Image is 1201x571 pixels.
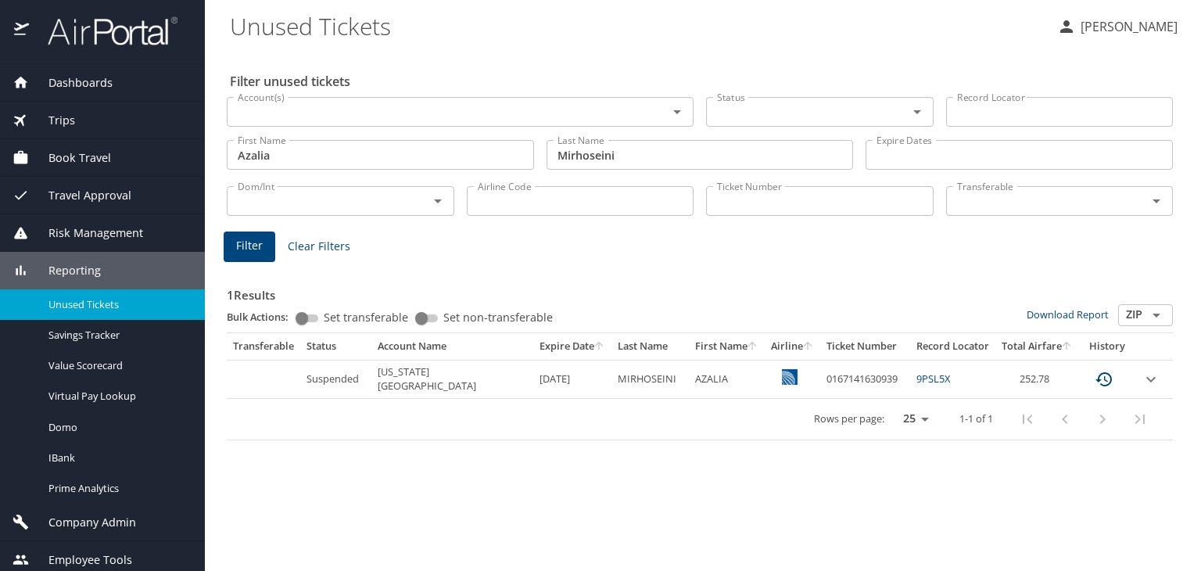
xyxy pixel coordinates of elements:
[803,342,814,352] button: sort
[300,360,371,398] td: Suspended
[371,360,533,398] td: [US_STATE][GEOGRAPHIC_DATA]
[814,414,884,424] p: Rows per page:
[324,312,408,323] span: Set transferable
[29,74,113,92] span: Dashboards
[995,333,1079,360] th: Total Airfare
[765,333,820,360] th: Airline
[300,333,371,360] th: Status
[689,333,765,360] th: First Name
[29,262,101,279] span: Reporting
[233,339,294,354] div: Transferable
[820,333,910,360] th: Ticket Number
[1051,13,1184,41] button: [PERSON_NAME]
[227,333,1173,440] table: custom pagination table
[533,360,611,398] td: [DATE]
[782,369,798,385] img: United Airlines
[820,360,910,398] td: 0167141630939
[29,514,136,531] span: Company Admin
[1079,333,1135,360] th: History
[959,414,993,424] p: 1-1 of 1
[427,190,449,212] button: Open
[689,360,765,398] td: AZALIA
[29,551,132,569] span: Employee Tools
[48,451,186,465] span: IBank
[224,232,275,262] button: Filter
[533,333,611,360] th: Expire Date
[227,277,1173,304] h3: 1 Results
[611,360,689,398] td: MIRHOSEINI
[288,237,350,257] span: Clear Filters
[906,101,928,123] button: Open
[1062,342,1073,352] button: sort
[371,333,533,360] th: Account Name
[48,389,186,404] span: Virtual Pay Lookup
[236,236,263,256] span: Filter
[910,333,995,360] th: Record Locator
[48,358,186,373] span: Value Scorecard
[29,187,131,204] span: Travel Approval
[1142,370,1160,389] button: expand row
[14,16,30,46] img: icon-airportal.png
[48,420,186,435] span: Domo
[48,481,186,496] span: Prime Analytics
[30,16,177,46] img: airportal-logo.png
[29,112,75,129] span: Trips
[594,342,605,352] button: sort
[1076,17,1178,36] p: [PERSON_NAME]
[48,328,186,343] span: Savings Tracker
[29,149,111,167] span: Book Travel
[747,342,758,352] button: sort
[891,408,934,431] select: rows per page
[281,232,357,261] button: Clear Filters
[227,310,301,324] p: Bulk Actions:
[916,372,950,386] a: 9PSL5X
[29,224,143,242] span: Risk Management
[1145,190,1167,212] button: Open
[1027,307,1109,321] a: Download Report
[1145,304,1167,326] button: Open
[48,297,186,312] span: Unused Tickets
[995,360,1079,398] td: 252.78
[230,2,1045,50] h1: Unused Tickets
[230,69,1176,94] h2: Filter unused tickets
[611,333,689,360] th: Last Name
[666,101,688,123] button: Open
[443,312,553,323] span: Set non-transferable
